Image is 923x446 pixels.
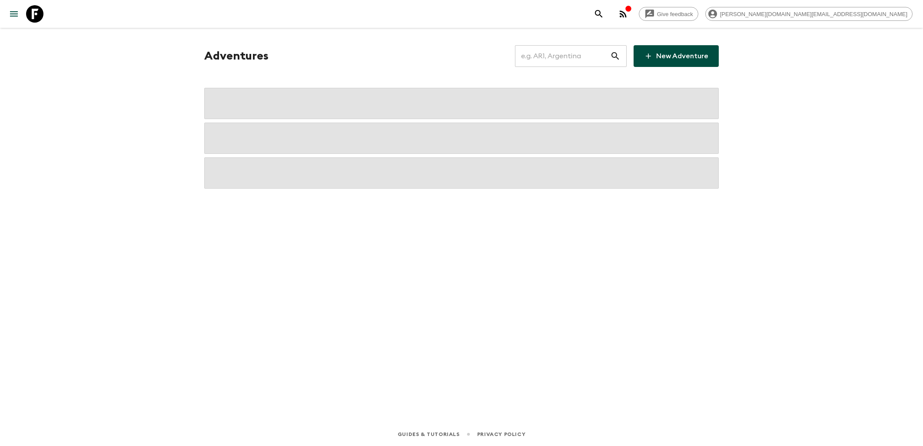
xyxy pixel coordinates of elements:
a: Guides & Tutorials [398,429,460,439]
input: e.g. AR1, Argentina [515,44,610,68]
a: New Adventure [634,45,719,67]
span: Give feedback [652,11,698,17]
h1: Adventures [204,47,269,65]
button: search adventures [590,5,608,23]
button: menu [5,5,23,23]
div: [PERSON_NAME][DOMAIN_NAME][EMAIL_ADDRESS][DOMAIN_NAME] [705,7,913,21]
a: Give feedback [639,7,698,21]
span: [PERSON_NAME][DOMAIN_NAME][EMAIL_ADDRESS][DOMAIN_NAME] [715,11,912,17]
a: Privacy Policy [477,429,525,439]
